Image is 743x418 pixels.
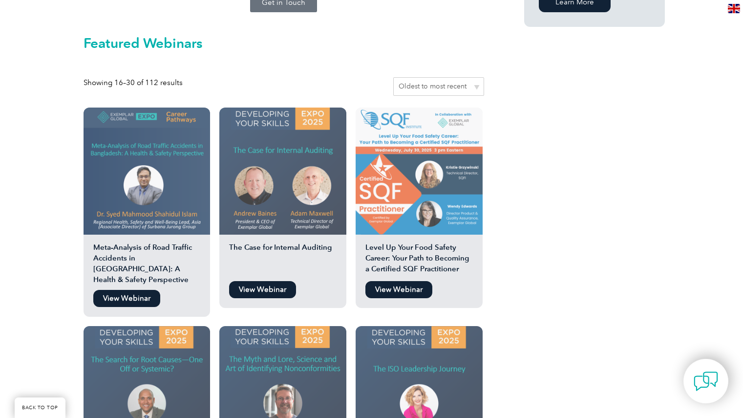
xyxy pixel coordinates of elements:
[84,35,484,51] h2: Featured Webinars
[356,242,483,276] h2: Level Up Your Food Safety Career: Your Path to Becoming a Certified SQF Practitioner
[365,281,432,298] a: View Webinar
[15,397,65,418] a: BACK TO TOP
[219,108,346,276] a: The Case for Internal Auditing
[356,108,483,276] a: Level Up Your Food Safety Career: Your Path to Becoming a Certified SQF Practitioner
[93,290,160,307] a: View Webinar
[356,108,483,235] img: food safety audit
[219,242,346,276] h2: The Case for Internal Auditing
[728,4,740,13] img: en
[694,369,718,394] img: contact-chat.png
[84,242,211,285] h2: Meta-Analysis of Road Traffic Accidents in [GEOGRAPHIC_DATA]: A Health & Safety Perspective
[84,77,183,88] p: Showing 16–30 of 112 results
[84,108,211,235] img: Syed
[393,77,484,96] select: Shop order
[229,281,296,298] a: View Webinar
[84,108,211,285] a: Meta-Analysis of Road Traffic Accidents in [GEOGRAPHIC_DATA]: A Health & Safety Perspective
[219,108,346,235] img: The Case for Internal Auditing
